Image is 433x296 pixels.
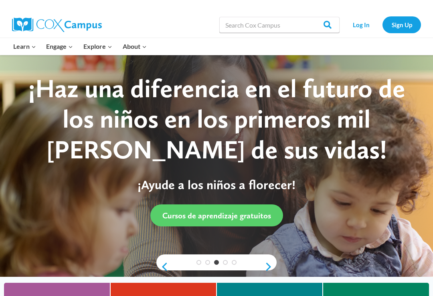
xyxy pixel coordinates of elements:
[382,16,421,33] a: Sign Up
[16,73,417,165] div: ¡Haz una diferencia en el futuro de los niños en los primeros mil [PERSON_NAME] de sus vidas!
[16,177,417,192] p: ¡Ayude a los niños a florecer!
[344,16,378,33] a: Log In
[41,38,79,55] button: Child menu of Engage
[117,38,152,55] button: Child menu of About
[12,18,102,32] img: Cox Campus
[8,38,41,55] button: Child menu of Learn
[78,38,117,55] button: Child menu of Explore
[150,204,283,226] a: Cursos de aprendizaje gratuitos
[162,211,271,220] span: Cursos de aprendizaje gratuitos
[219,17,340,33] input: Search Cox Campus
[8,38,152,55] nav: Primary Navigation
[344,16,421,33] nav: Secondary Navigation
